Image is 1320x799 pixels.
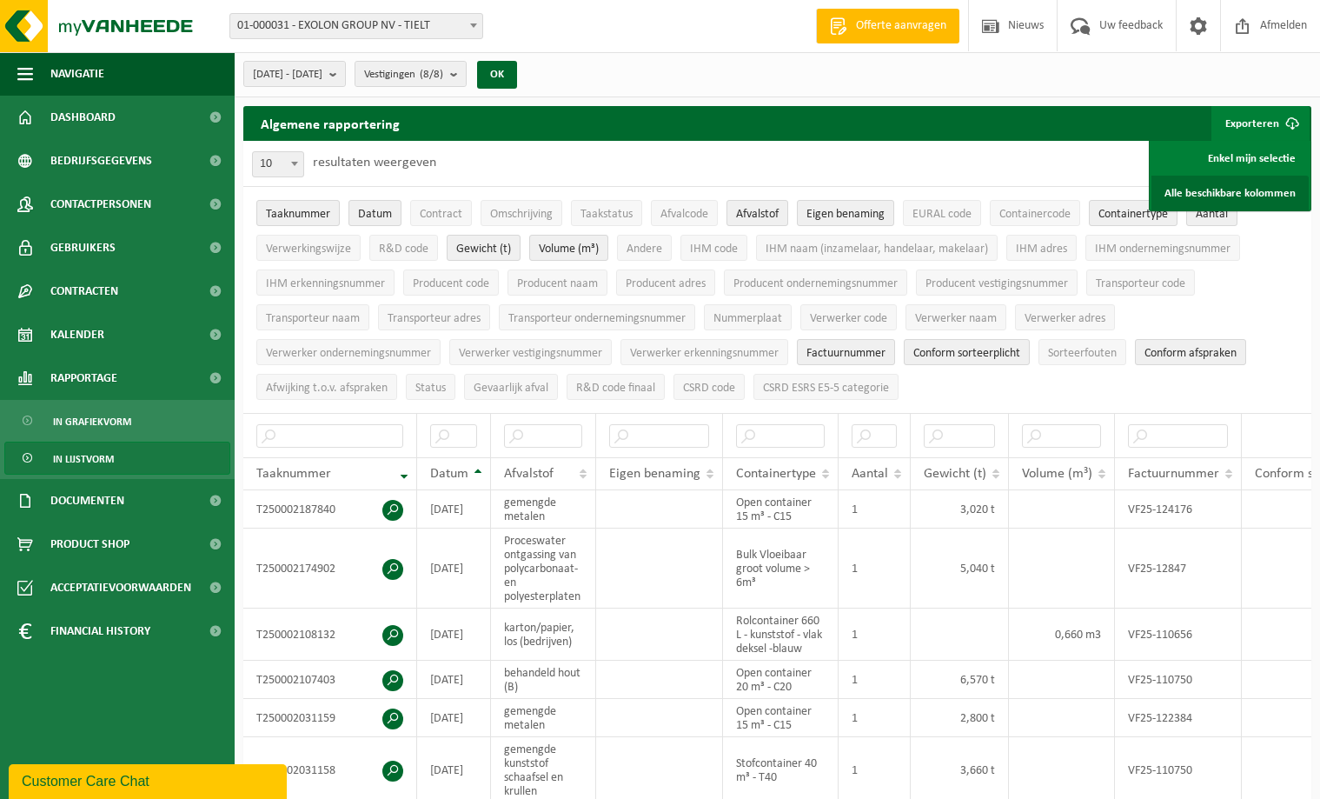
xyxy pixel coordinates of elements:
[810,312,887,325] span: Verwerker code
[417,661,491,699] td: [DATE]
[1096,277,1185,290] span: Transporteur code
[9,761,290,799] iframe: chat widget
[753,374,899,400] button: CSRD ESRS E5-5 categorieCSRD ESRS E5-5 categorie: Activate to sort
[999,208,1071,221] span: Containercode
[571,200,642,226] button: TaakstatusTaakstatus: Activate to sort
[53,405,131,438] span: In grafiekvorm
[50,139,152,183] span: Bedrijfsgegevens
[839,699,911,737] td: 1
[1144,347,1237,360] span: Conform afspraken
[252,151,304,177] span: 10
[243,699,417,737] td: T250002031159
[1115,490,1242,529] td: VF25-124176
[50,226,116,270] span: Gebruikers
[839,661,911,699] td: 1
[50,609,150,653] span: Financial History
[1006,235,1077,261] button: IHM adresIHM adres: Activate to sort
[580,208,633,221] span: Taakstatus
[53,443,114,476] span: In lijstvorm
[766,243,988,256] span: IHM naam (inzamelaar, handelaar, makelaar)
[50,96,116,139] span: Dashboard
[1115,661,1242,699] td: VF25-110750
[723,699,839,737] td: Open container 15 m³ - C15
[410,200,472,226] button: ContractContract: Activate to sort
[379,243,428,256] span: R&D code
[459,347,602,360] span: Verwerker vestigingsnummer
[912,208,972,221] span: EURAL code
[680,235,747,261] button: IHM codeIHM code: Activate to sort
[1085,235,1240,261] button: IHM ondernemingsnummerIHM ondernemingsnummer: Activate to sort
[816,9,959,43] a: Offerte aanvragen
[1009,609,1115,661] td: 0,660 m3
[230,14,482,38] span: 01-000031 - EXOLON GROUP NV - TIELT
[1135,339,1246,365] button: Conform afspraken : Activate to sort
[723,490,839,529] td: Open container 15 m³ - C15
[609,467,700,481] span: Eigen benaming
[797,339,895,365] button: FactuurnummerFactuurnummer: Activate to sort
[243,106,417,141] h2: Algemene rapportering
[915,312,997,325] span: Verwerker naam
[481,200,562,226] button: OmschrijvingOmschrijving: Activate to sort
[724,270,907,296] button: Producent ondernemingsnummerProducent ondernemingsnummer: Activate to sort
[1211,106,1310,141] button: Exporteren
[839,529,911,609] td: 1
[627,243,662,256] span: Andere
[905,304,1006,330] button: Verwerker naamVerwerker naam: Activate to sort
[243,609,417,661] td: T250002108132
[266,277,385,290] span: IHM erkenningsnummer
[913,347,1020,360] span: Conform sorteerplicht
[266,243,351,256] span: Verwerkingswijze
[723,609,839,661] td: Rolcontainer 660 L - kunststof - vlak deksel -blauw
[491,661,596,699] td: behandeld hout (B)
[499,304,695,330] button: Transporteur ondernemingsnummerTransporteur ondernemingsnummer : Activate to sort
[229,13,483,39] span: 01-000031 - EXOLON GROUP NV - TIELT
[736,208,779,221] span: Afvalstof
[491,529,596,609] td: Proceswater ontgassing van polycarbonaat-en polyesterplaten
[763,382,889,395] span: CSRD ESRS E5-5 categorie
[1089,200,1177,226] button: ContainertypeContainertype: Activate to sort
[1098,208,1168,221] span: Containertype
[517,277,598,290] span: Producent naam
[911,661,1009,699] td: 6,570 t
[417,490,491,529] td: [DATE]
[388,312,481,325] span: Transporteur adres
[266,382,388,395] span: Afwijking t.o.v. afspraken
[403,270,499,296] button: Producent codeProducent code: Activate to sort
[491,699,596,737] td: gemengde metalen
[797,200,894,226] button: Eigen benamingEigen benaming: Activate to sort
[256,235,361,261] button: VerwerkingswijzeVerwerkingswijze: Activate to sort
[651,200,718,226] button: AfvalcodeAfvalcode: Activate to sort
[406,374,455,400] button: StatusStatus: Activate to sort
[660,208,708,221] span: Afvalcode
[1115,529,1242,609] td: VF25-12847
[50,566,191,609] span: Acceptatievoorwaarden
[904,339,1030,365] button: Conform sorteerplicht : Activate to sort
[990,200,1080,226] button: ContainercodeContainercode: Activate to sort
[266,208,330,221] span: Taaknummer
[1016,243,1067,256] span: IHM adres
[852,467,888,481] span: Aantal
[911,529,1009,609] td: 5,040 t
[1186,200,1237,226] button: AantalAantal: Activate to sort
[852,17,951,35] span: Offerte aanvragen
[704,304,792,330] button: NummerplaatNummerplaat: Activate to sort
[256,304,369,330] button: Transporteur naamTransporteur naam: Activate to sort
[4,404,230,437] a: In grafiekvorm
[243,529,417,609] td: T250002174902
[413,277,489,290] span: Producent code
[417,699,491,737] td: [DATE]
[726,200,788,226] button: AfvalstofAfvalstof: Activate to sort
[1095,243,1230,256] span: IHM ondernemingsnummer
[839,490,911,529] td: 1
[1115,699,1242,737] td: VF25-122384
[256,339,441,365] button: Verwerker ondernemingsnummerVerwerker ondernemingsnummer: Activate to sort
[539,243,599,256] span: Volume (m³)
[348,200,401,226] button: DatumDatum: Activate to sort
[50,183,151,226] span: Contactpersonen
[630,347,779,360] span: Verwerker erkenningsnummer
[490,208,553,221] span: Omschrijving
[723,661,839,699] td: Open container 20 m³ - C20
[449,339,612,365] button: Verwerker vestigingsnummerVerwerker vestigingsnummer: Activate to sort
[50,523,129,566] span: Product Shop
[756,235,998,261] button: IHM naam (inzamelaar, handelaar, makelaar)IHM naam (inzamelaar, handelaar, makelaar): Activate to...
